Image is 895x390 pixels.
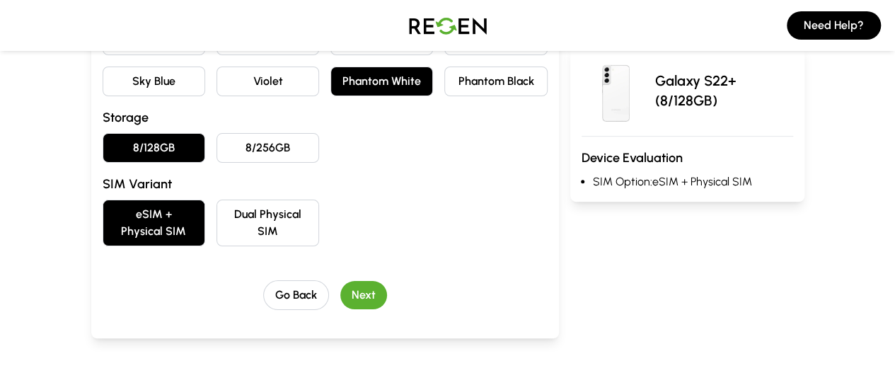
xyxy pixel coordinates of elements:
[216,133,319,163] button: 8/256GB
[103,200,205,246] button: eSIM + Physical SIM
[582,148,793,168] h3: Device Evaluation
[444,67,547,96] button: Phantom Black
[103,67,205,96] button: Sky Blue
[340,281,387,309] button: Next
[103,174,548,194] h3: SIM Variant
[103,108,548,127] h3: Storage
[582,57,649,125] img: Galaxy S22+
[655,71,793,110] p: Galaxy S22+ (8/128GB)
[216,200,319,246] button: Dual Physical SIM
[216,67,319,96] button: Violet
[103,133,205,163] button: 8/128GB
[263,280,329,310] button: Go Back
[330,67,433,96] button: Phantom White
[787,11,881,40] button: Need Help?
[593,173,793,190] li: SIM Option: eSIM + Physical SIM
[398,6,497,45] img: Logo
